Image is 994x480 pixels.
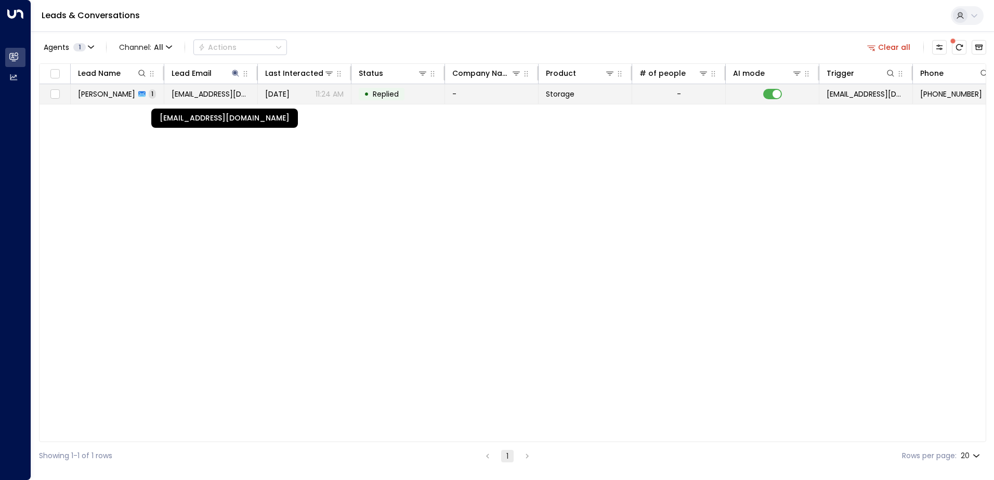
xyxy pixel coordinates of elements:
[115,40,176,55] button: Channel:All
[902,450,957,461] label: Rows per page:
[39,450,112,461] div: Showing 1-1 of 1 rows
[316,89,344,99] p: 11:24 AM
[827,89,905,99] span: leads@space-station.co.uk
[952,40,966,55] span: There are new threads available. Refresh the grid to view the latest updates.
[733,67,765,79] div: AI mode
[932,40,947,55] button: Customize
[546,67,576,79] div: Product
[445,84,539,104] td: -
[78,67,147,79] div: Lead Name
[546,67,615,79] div: Product
[149,89,156,98] span: 1
[265,67,323,79] div: Last Interacted
[827,67,896,79] div: Trigger
[265,67,334,79] div: Last Interacted
[677,89,681,99] div: -
[501,450,514,462] button: page 1
[172,67,241,79] div: Lead Email
[452,67,521,79] div: Company Name
[452,67,511,79] div: Company Name
[151,109,298,128] div: [EMAIL_ADDRESS][DOMAIN_NAME]
[172,67,212,79] div: Lead Email
[827,67,854,79] div: Trigger
[373,89,399,99] span: Replied
[863,40,915,55] button: Clear all
[193,39,287,55] div: Button group with a nested menu
[172,89,250,99] span: neiljackson250@gmail.com
[972,40,986,55] button: Archived Leads
[639,67,709,79] div: # of people
[78,89,135,99] span: Neil Jackson
[198,43,237,52] div: Actions
[920,67,944,79] div: Phone
[154,43,163,51] span: All
[48,88,61,101] span: Toggle select row
[48,68,61,81] span: Toggle select all
[39,40,98,55] button: Agents1
[115,40,176,55] span: Channel:
[364,85,369,103] div: •
[733,67,802,79] div: AI mode
[193,39,287,55] button: Actions
[639,67,686,79] div: # of people
[78,67,121,79] div: Lead Name
[73,43,86,51] span: 1
[920,89,982,99] span: +447702040472
[920,67,989,79] div: Phone
[359,67,383,79] div: Status
[359,67,428,79] div: Status
[961,448,982,463] div: 20
[44,44,69,51] span: Agents
[42,9,140,21] a: Leads & Conversations
[265,89,290,99] span: Yesterday
[481,449,534,462] nav: pagination navigation
[546,89,574,99] span: Storage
